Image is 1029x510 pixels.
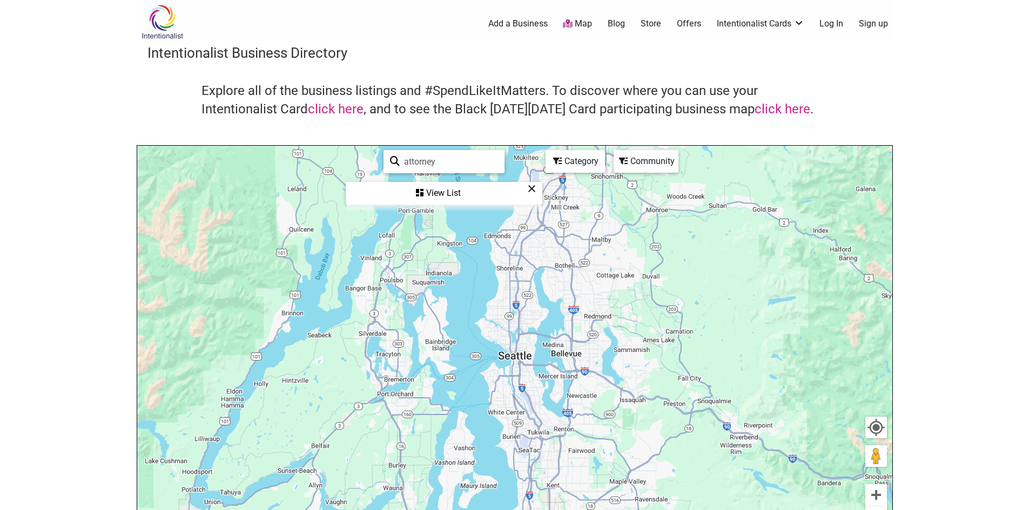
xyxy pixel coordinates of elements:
button: Drag Pegman onto the map to open Street View [865,445,887,467]
button: Your Location [865,417,887,438]
a: Intentionalist Cards [717,18,804,30]
a: Map [563,18,592,30]
a: click here [308,101,364,117]
a: Add a Business [488,18,548,30]
a: Sign up [859,18,888,30]
a: Offers [677,18,701,30]
div: Filter by category [546,150,605,173]
a: Blog [608,18,625,30]
h4: Explore all of the business listings and #SpendLikeItMatters. To discover where you can use your ... [201,82,828,118]
div: Filter by Community [614,150,678,173]
div: View List [347,183,541,203]
input: Type to find and filter... [400,151,498,172]
div: Community [615,151,677,172]
div: See a list of the visible businesses [346,182,542,205]
h3: Intentionalist Business Directory [147,43,882,63]
a: Log In [819,18,843,30]
div: Type to search and filter [384,150,505,173]
img: Intentionalist [137,4,188,39]
div: Category [547,151,604,172]
a: Store [641,18,661,30]
a: click here [755,101,810,117]
button: Zoom in [865,484,887,506]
